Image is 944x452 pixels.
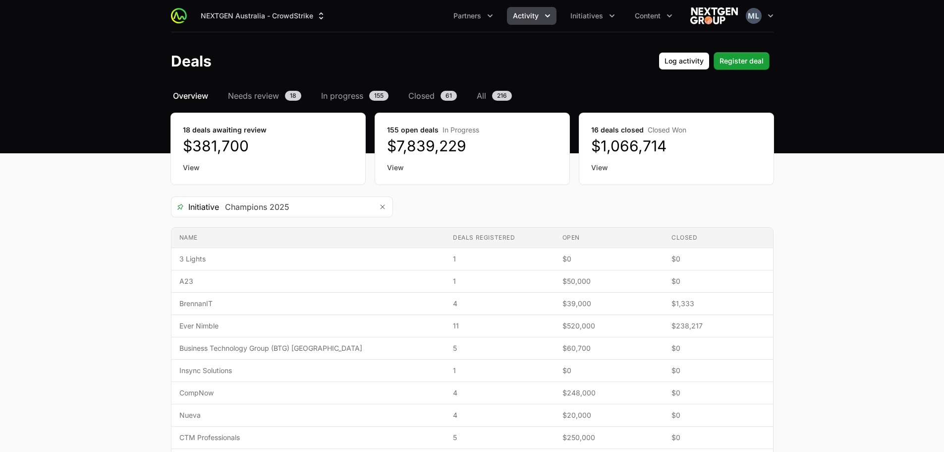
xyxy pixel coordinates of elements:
span: Ever Nimble [179,321,438,331]
span: $0 [671,433,765,443]
span: Nueva [179,410,438,420]
span: All [477,90,486,102]
span: 4 [453,410,546,420]
span: $50,000 [562,276,656,286]
span: Needs review [228,90,279,102]
span: Closed [408,90,435,102]
span: Partners [453,11,481,21]
span: $20,000 [562,410,656,420]
th: Name [171,228,445,248]
div: Primary actions [659,52,770,70]
span: 1 [453,254,546,264]
span: $520,000 [562,321,656,331]
span: Insync Solutions [179,366,438,376]
span: 1 [453,366,546,376]
span: 155 [369,91,389,101]
div: Content menu [629,7,678,25]
span: 4 [453,388,546,398]
span: $0 [562,254,656,264]
img: NEXTGEN Australia [690,6,738,26]
button: Remove [373,197,392,217]
span: $0 [671,410,765,420]
span: 1 [453,276,546,286]
span: $0 [671,343,765,353]
div: Initiatives menu [564,7,621,25]
span: $0 [671,388,765,398]
span: Initiatives [570,11,603,21]
span: $60,700 [562,343,656,353]
span: CompNow [179,388,438,398]
input: Search initiatives [219,197,373,217]
span: $0 [671,254,765,264]
img: ActivitySource [171,8,187,24]
span: $39,000 [562,299,656,309]
span: 3 Lights [179,254,438,264]
nav: Deals navigation [171,90,774,102]
th: Deals registered [445,228,554,248]
span: Business Technology Group (BTG) [GEOGRAPHIC_DATA] [179,343,438,353]
span: $250,000 [562,433,656,443]
span: Closed Won [648,126,686,134]
dd: $381,700 [183,137,353,155]
span: 18 [285,91,301,101]
div: Supplier switch menu [195,7,332,25]
button: Partners [447,7,499,25]
a: In progress155 [319,90,390,102]
button: Initiatives [564,7,621,25]
span: $1,333 [671,299,765,309]
button: Content [629,7,678,25]
a: All216 [475,90,514,102]
a: View [183,163,353,173]
span: Register deal [720,55,764,67]
dt: 155 open deals [387,125,557,135]
span: Initiative [171,201,219,213]
div: Activity menu [507,7,556,25]
a: Overview [171,90,210,102]
span: $0 [671,276,765,286]
dt: 18 deals awaiting review [183,125,353,135]
a: Needs review18 [226,90,303,102]
img: Mustafa Larki [746,8,762,24]
span: In progress [321,90,363,102]
dd: $7,839,229 [387,137,557,155]
span: 4 [453,299,546,309]
div: Main navigation [187,7,678,25]
span: 216 [492,91,512,101]
span: 5 [453,343,546,353]
div: Partners menu [447,7,499,25]
h1: Deals [171,52,212,70]
a: View [387,163,557,173]
span: A23 [179,276,438,286]
th: Open [555,228,664,248]
span: Content [635,11,661,21]
span: 61 [441,91,457,101]
button: Register deal [714,52,770,70]
button: NEXTGEN Australia - CrowdStrike [195,7,332,25]
span: 5 [453,433,546,443]
span: $0 [562,366,656,376]
span: $248,000 [562,388,656,398]
dt: 16 deals closed [591,125,762,135]
a: Closed61 [406,90,459,102]
span: 11 [453,321,546,331]
span: Activity [513,11,539,21]
th: Closed [664,228,773,248]
span: $238,217 [671,321,765,331]
span: CTM Professionals [179,433,438,443]
button: Log activity [659,52,710,70]
a: View [591,163,762,173]
span: BrennanIT [179,299,438,309]
span: Overview [173,90,208,102]
span: $0 [671,366,765,376]
dd: $1,066,714 [591,137,762,155]
span: Log activity [665,55,704,67]
span: In Progress [443,126,479,134]
button: Activity [507,7,556,25]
